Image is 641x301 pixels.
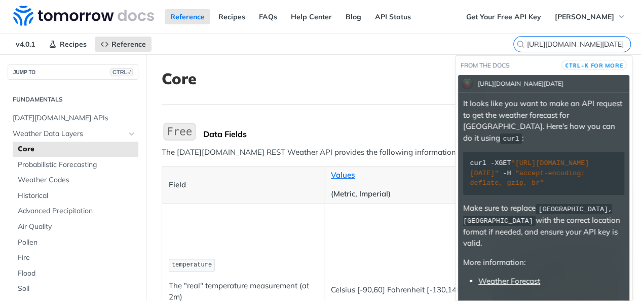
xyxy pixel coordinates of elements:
a: Probabilistic Forecasting [13,157,138,173]
span: Historical [18,191,136,201]
p: More information: [463,257,624,269]
p: Field [169,179,317,191]
svg: Search [516,40,524,48]
a: Recipes [213,9,251,24]
span: [PERSON_NAME] [555,12,614,21]
span: Flood [18,269,136,279]
span: curl [470,159,486,167]
span: Pollen [18,238,136,248]
button: [PERSON_NAME] [549,9,631,24]
a: FAQs [253,9,283,24]
div: GET [470,158,618,188]
div: [URL][DOMAIN_NAME][DATE] [475,76,566,91]
button: CTRL-Kfor more [561,60,627,70]
span: Probabilistic Forecasting [18,160,136,170]
span: temperature [172,261,212,269]
a: Reference [165,9,210,24]
div: Data Fields [203,129,625,139]
p: It looks like you want to make an API request to get the weather forecast for [GEOGRAPHIC_DATA]. ... [463,98,624,144]
a: Weather Codes [13,173,138,188]
a: Flood [13,266,138,281]
span: curl [503,135,519,143]
a: Blog [340,9,367,24]
a: Core [13,142,138,157]
span: Air Quality [18,222,136,232]
p: Celsius [-90,60] Fahrenheit [-130,140] [331,284,479,296]
a: Air Quality [13,219,138,235]
p: Make sure to replace with the correct location format if needed, and ensure your API key is valid. [463,203,624,249]
a: Get Your Free API Key [461,9,547,24]
span: Fire [18,253,136,263]
input: Search [527,40,630,49]
a: Reference [95,37,152,52]
a: Recipes [43,37,92,52]
a: Soil [13,281,138,296]
h1: Core [162,70,625,88]
span: CTRL-/ [110,68,133,76]
span: [DATE][DOMAIN_NAME] APIs [13,113,136,123]
span: Advanced Precipitation [18,206,136,216]
kbd: CTRL-K [565,60,588,71]
a: Weather Forecast [478,276,540,286]
a: Pollen [13,235,138,250]
span: From the docs [461,61,509,69]
span: for more [591,62,623,69]
button: Hide subpages for Weather Data Layers [128,130,136,138]
a: API Status [369,9,417,24]
a: Weather Data LayersHide subpages for Weather Data Layers [8,126,138,142]
span: -X [491,159,499,167]
h2: Fundamentals [8,95,138,104]
a: Help Center [285,9,337,24]
a: Advanced Precipitation [13,204,138,219]
a: [DATE][DOMAIN_NAME] APIs [8,111,138,126]
span: Weather Data Layers [13,129,125,139]
a: Historical [13,188,138,204]
span: Reference [111,40,146,49]
span: [GEOGRAPHIC_DATA],[GEOGRAPHIC_DATA] [463,205,612,224]
a: Values [331,170,355,180]
span: "accept-encoding: deflate, gzip, br" [470,170,589,187]
p: (Metric, Imperial) [331,188,479,200]
button: JUMP TOCTRL-/ [8,64,138,80]
span: Core [18,144,136,154]
span: v4.0.1 [10,37,41,52]
span: Recipes [60,40,87,49]
span: Soil [18,284,136,294]
img: Tomorrow.io Weather API Docs [13,6,154,26]
span: Weather Codes [18,175,136,185]
span: -H [503,170,511,177]
p: The [DATE][DOMAIN_NAME] REST Weather API provides the following information [162,147,625,158]
a: Fire [13,250,138,265]
span: "[URL][DOMAIN_NAME][DATE]" [470,159,589,177]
